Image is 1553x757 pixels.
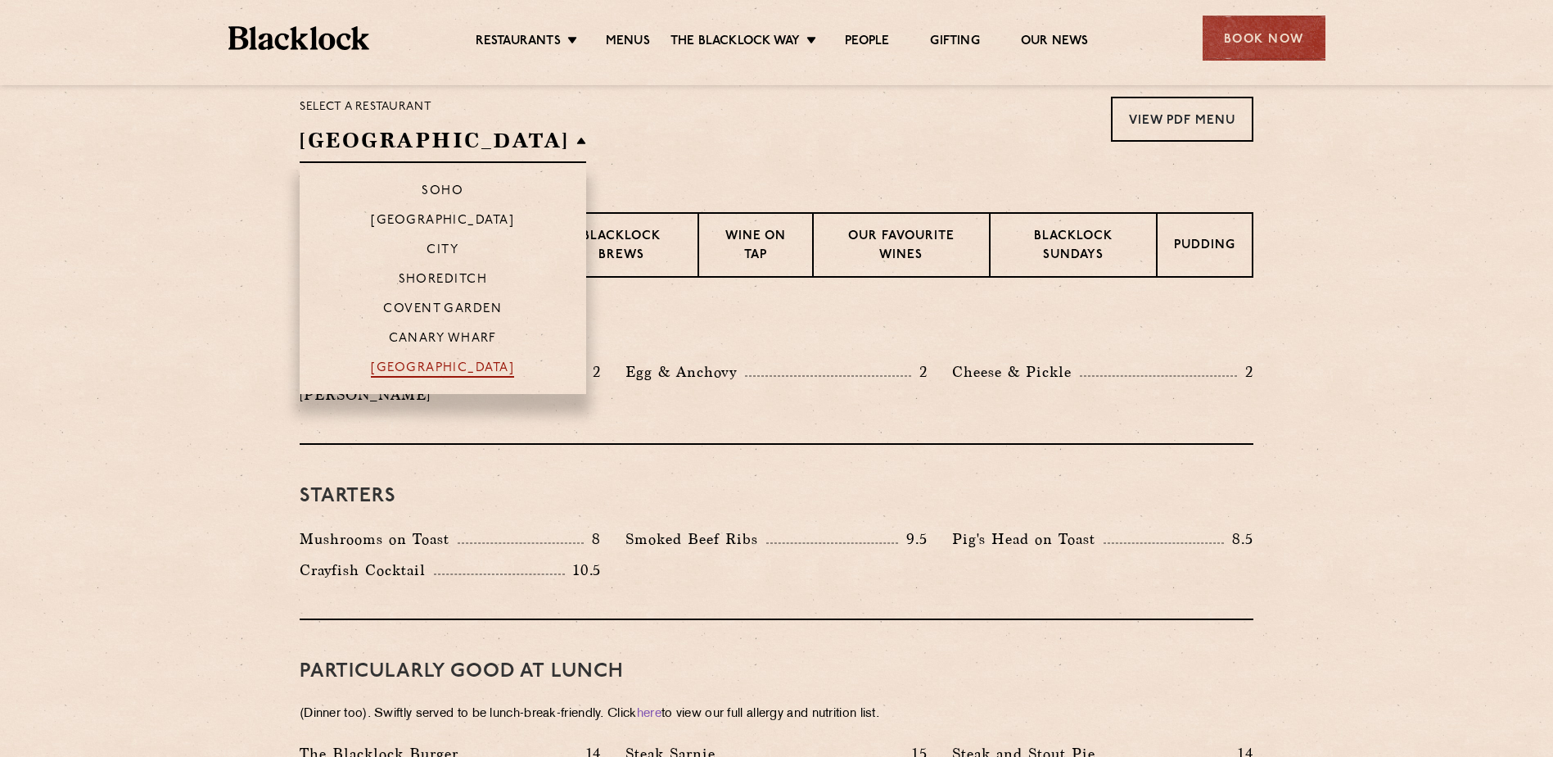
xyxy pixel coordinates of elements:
p: [GEOGRAPHIC_DATA] [371,361,514,378]
p: Crayfish Cocktail [300,559,434,582]
p: Blacklock Brews [562,228,681,266]
p: Wine on Tap [716,228,796,266]
p: Smoked Beef Ribs [625,528,766,551]
p: 10.5 [565,560,601,581]
p: 2 [1237,361,1253,383]
p: Pudding [1174,237,1235,257]
p: 8 [584,528,601,550]
p: Select a restaurant [300,97,586,118]
p: (Dinner too). Swiftly served to be lunch-break-friendly. Click to view our full allergy and nutri... [300,703,1253,726]
p: Soho [422,184,463,201]
a: The Blacklock Way [670,34,800,52]
p: 9.5 [898,528,928,550]
img: BL_Textured_Logo-footer-cropped.svg [228,26,370,50]
a: People [845,34,889,52]
a: Menus [606,34,650,52]
p: 2 [585,361,601,383]
h3: Pre Chop Bites [300,319,1253,340]
a: Restaurants [476,34,561,52]
p: Covent Garden [383,302,502,319]
p: Our favourite wines [830,228,972,266]
p: Mushrooms on Toast [300,528,458,551]
div: Book Now [1203,16,1325,61]
p: Blacklock Sundays [1007,228,1140,266]
p: 8.5 [1224,528,1253,550]
a: Our News [1021,34,1089,52]
h2: [GEOGRAPHIC_DATA] [300,126,586,163]
p: 2 [911,361,928,383]
a: here [637,708,661,720]
p: Shoreditch [399,273,488,289]
a: Gifting [930,34,979,52]
p: Egg & Anchovy [625,360,745,383]
p: [GEOGRAPHIC_DATA] [371,214,514,230]
p: Pig's Head on Toast [952,528,1104,551]
p: City [427,243,458,260]
p: Cheese & Pickle [952,360,1080,383]
h3: PARTICULARLY GOOD AT LUNCH [300,661,1253,682]
h3: Starters [300,486,1253,507]
p: Canary Wharf [389,332,497,348]
a: View PDF Menu [1111,97,1253,142]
